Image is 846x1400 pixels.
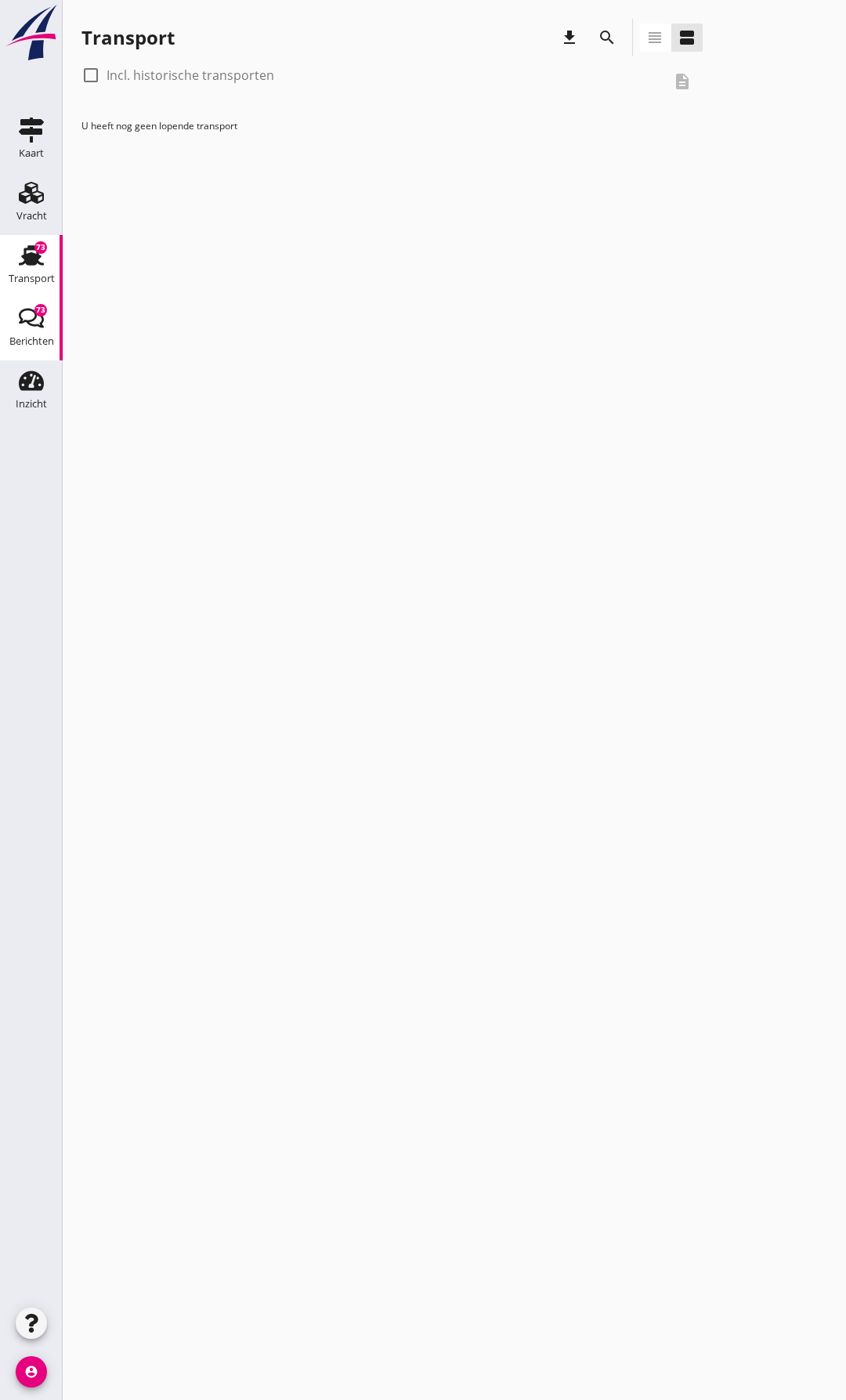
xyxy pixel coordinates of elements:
div: 73 [34,304,47,317]
i: view_agenda [678,28,696,47]
div: Kaart [19,148,44,158]
i: account_circle [16,1356,47,1387]
i: view_headline [645,28,664,47]
img: logo-small.a267ee39.svg [3,4,60,62]
i: download [560,28,579,47]
i: search [598,28,616,47]
div: Berichten [9,336,54,346]
div: Transport [9,273,55,284]
div: Inzicht [16,399,47,409]
p: U heeft nog geen lopende transport [81,119,703,133]
div: 73 [34,241,47,254]
label: Incl. historische transporten [107,67,274,83]
div: Vracht [16,211,47,221]
div: Transport [81,25,175,50]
